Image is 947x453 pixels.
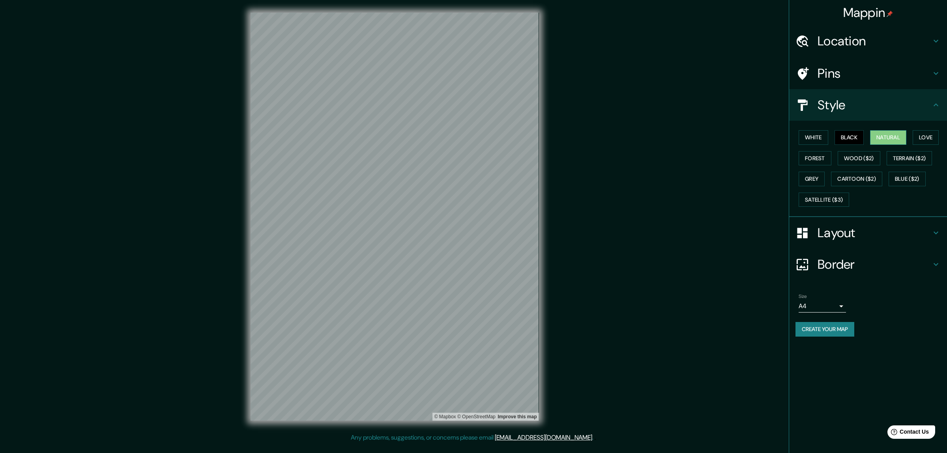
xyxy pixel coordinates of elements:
[838,151,880,166] button: Wood ($2)
[799,151,831,166] button: Forest
[251,13,539,421] canvas: Map
[818,225,931,241] h4: Layout
[870,130,906,145] button: Natural
[498,414,537,419] a: Map feedback
[789,89,947,121] div: Style
[593,433,595,442] div: .
[799,172,825,186] button: Grey
[818,33,931,49] h4: Location
[595,433,596,442] div: .
[799,130,828,145] button: White
[789,58,947,89] div: Pins
[799,193,849,207] button: Satellite ($3)
[877,422,938,444] iframe: Help widget launcher
[795,322,854,337] button: Create your map
[495,433,592,442] a: [EMAIL_ADDRESS][DOMAIN_NAME]
[818,97,931,113] h4: Style
[889,172,926,186] button: Blue ($2)
[351,433,593,442] p: Any problems, suggestions, or concerns please email .
[887,11,893,17] img: pin-icon.png
[789,249,947,280] div: Border
[789,25,947,57] div: Location
[913,130,939,145] button: Love
[831,172,882,186] button: Cartoon ($2)
[835,130,864,145] button: Black
[789,217,947,249] div: Layout
[818,66,931,81] h4: Pins
[799,300,846,313] div: A4
[434,414,456,419] a: Mapbox
[799,293,807,300] label: Size
[887,151,932,166] button: Terrain ($2)
[843,5,893,21] h4: Mappin
[818,256,931,272] h4: Border
[457,414,496,419] a: OpenStreetMap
